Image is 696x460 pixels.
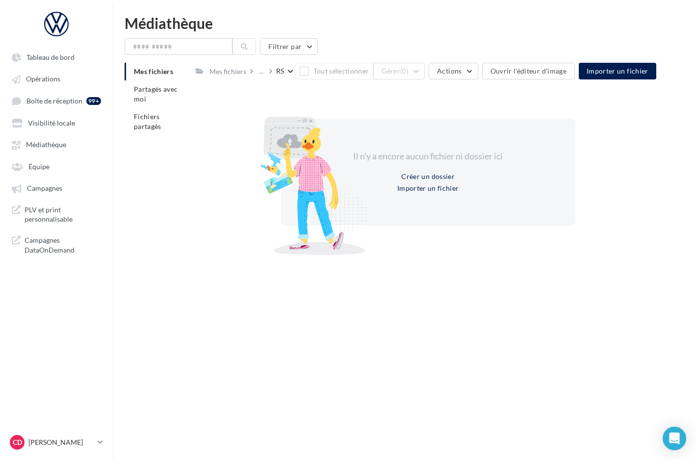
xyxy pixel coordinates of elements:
[25,235,101,255] span: Campagnes DataOnDemand
[6,48,107,66] a: Tableau de bord
[27,184,62,193] span: Campagnes
[397,171,459,182] button: Créer un dossier
[587,67,648,75] span: Importer un fichier
[125,16,684,30] div: Médiathèque
[6,157,107,175] a: Équipe
[134,67,173,76] span: Mes fichiers
[134,85,178,103] span: Partagés avec moi
[429,63,478,79] button: Actions
[6,231,107,258] a: Campagnes DataOnDemand
[28,437,94,447] p: [PERSON_NAME]
[6,114,107,131] a: Visibilité locale
[393,182,463,194] button: Importer un fichier
[6,135,107,153] a: Médiathèque
[276,66,284,76] div: RS
[26,53,75,61] span: Tableau de bord
[13,437,22,447] span: CD
[6,201,107,228] a: PLV et print personnalisable
[28,119,75,127] span: Visibilité locale
[257,64,265,78] div: ...
[134,112,161,130] span: Fichiers partagés
[26,75,60,83] span: Opérations
[6,92,107,110] a: Boîte de réception 99+
[353,151,503,161] span: Il n'y a encore aucun fichier ni dossier ici
[437,67,462,75] span: Actions
[579,63,656,79] button: Importer un fichier
[86,97,101,105] div: 99+
[260,38,318,55] button: Filtrer par
[26,97,82,105] span: Boîte de réception
[6,70,107,87] a: Opérations
[6,179,107,197] a: Campagnes
[400,67,409,75] span: (0)
[373,63,425,79] button: Gérer(0)
[8,433,105,452] a: CD [PERSON_NAME]
[482,63,575,79] button: Ouvrir l'éditeur d'image
[663,427,686,450] div: Open Intercom Messenger
[209,67,246,77] div: Mes fichiers
[26,141,66,149] span: Médiathèque
[28,162,50,171] span: Équipe
[295,63,373,79] button: Tout sélectionner
[25,205,101,224] span: PLV et print personnalisable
